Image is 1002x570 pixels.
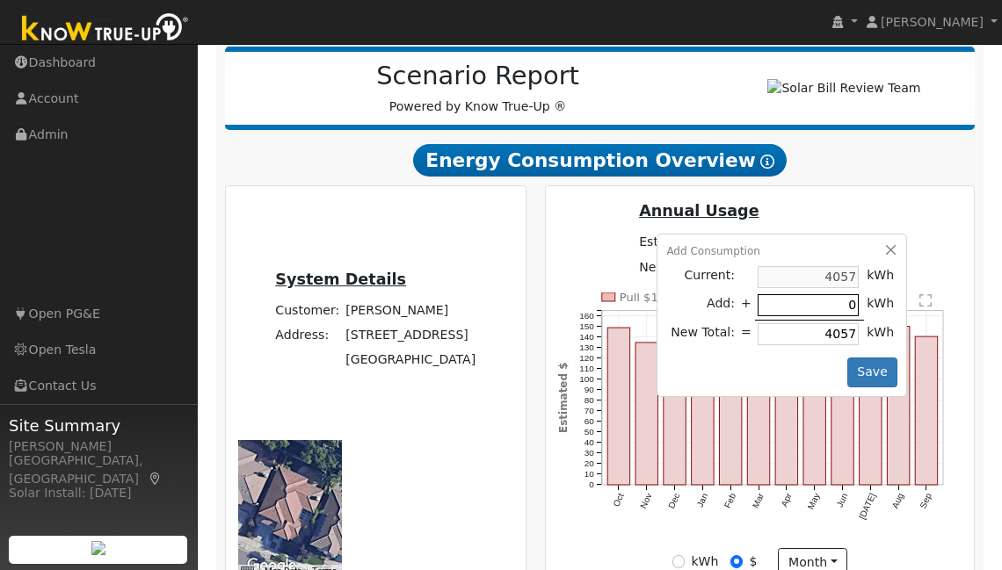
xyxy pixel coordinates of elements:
rect: onclick="" [692,328,715,485]
text: 0 [590,480,595,489]
td: [GEOGRAPHIC_DATA] [343,347,479,372]
div: Powered by Know True-Up ® [234,61,722,116]
img: retrieve [91,541,105,555]
div: [GEOGRAPHIC_DATA], [GEOGRAPHIC_DATA] [9,451,188,488]
img: Know True-Up [13,10,198,49]
rect: onclick="" [860,337,883,485]
div: Add Consumption [666,243,897,259]
td: $1,631 [754,229,803,255]
rect: onclick="" [916,336,939,485]
text: 30 [584,448,595,458]
text: Sep [919,492,935,510]
rect: onclick="" [720,344,743,485]
text: 160 [579,311,594,321]
td: + [738,292,755,321]
text: Nov [639,492,654,510]
div: [PERSON_NAME] [9,437,188,456]
text: 130 [579,343,594,352]
input: $ [730,555,743,567]
text: 20 [584,458,595,468]
text: 90 [584,385,595,394]
td: kWh [864,320,898,349]
text:  [920,293,933,307]
rect: onclick="" [748,345,771,485]
text: 100 [579,374,594,384]
text: 110 [579,364,594,373]
td: Add: [666,292,737,321]
text: 80 [584,395,595,405]
a: Map [148,472,163,486]
text: Estimated $ [557,362,570,433]
i: Show Help [760,155,774,169]
button: Save [847,357,898,387]
text: 140 [579,332,594,342]
h2: Scenario Report [243,61,713,91]
text: Feb [723,492,738,510]
span: [PERSON_NAME] [881,15,984,29]
div: Solar Install: [DATE] [9,484,188,502]
td: New Total: [666,320,737,349]
td: kWh [864,292,898,321]
text: Jun [836,492,851,509]
td: [STREET_ADDRESS] [343,322,479,347]
td: Address: [272,322,343,347]
span: Energy Consumption Overview [413,144,787,177]
rect: onclick="" [889,326,911,485]
td: Estimated Bill: [636,229,754,255]
text: Mar [751,492,767,510]
text: May [807,492,823,511]
td: Customer: [272,298,343,322]
text: 120 [579,353,594,363]
u: System Details [275,271,406,288]
text: Aug [891,492,906,510]
rect: onclick="" [832,351,855,485]
text: 60 [584,416,595,426]
td: Current: [666,263,737,292]
rect: onclick="" [804,351,827,485]
input: kWh [672,555,685,567]
text: 70 [584,406,595,415]
img: Solar Bill Review Team [767,79,920,97]
text: Dec [667,492,682,510]
span: Site Summary [9,414,188,437]
text: Jan [695,492,710,509]
rect: onclick="" [664,343,686,485]
text: [DATE] [858,492,878,521]
text: 50 [584,427,595,437]
text: 150 [579,321,594,331]
td: [PERSON_NAME] [343,298,479,322]
rect: onclick="" [776,359,799,486]
td: Net Consumption: [636,255,754,280]
text: 10 [584,469,595,479]
text: Oct [612,492,627,509]
rect: onclick="" [608,328,631,485]
rect: onclick="" [635,343,658,485]
u: Annual Usage [639,202,759,220]
td: = [738,320,755,349]
text: Apr [780,492,795,509]
td: kWh [864,263,898,292]
text: Pull $1631 [620,291,680,304]
text: 40 [584,437,595,447]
